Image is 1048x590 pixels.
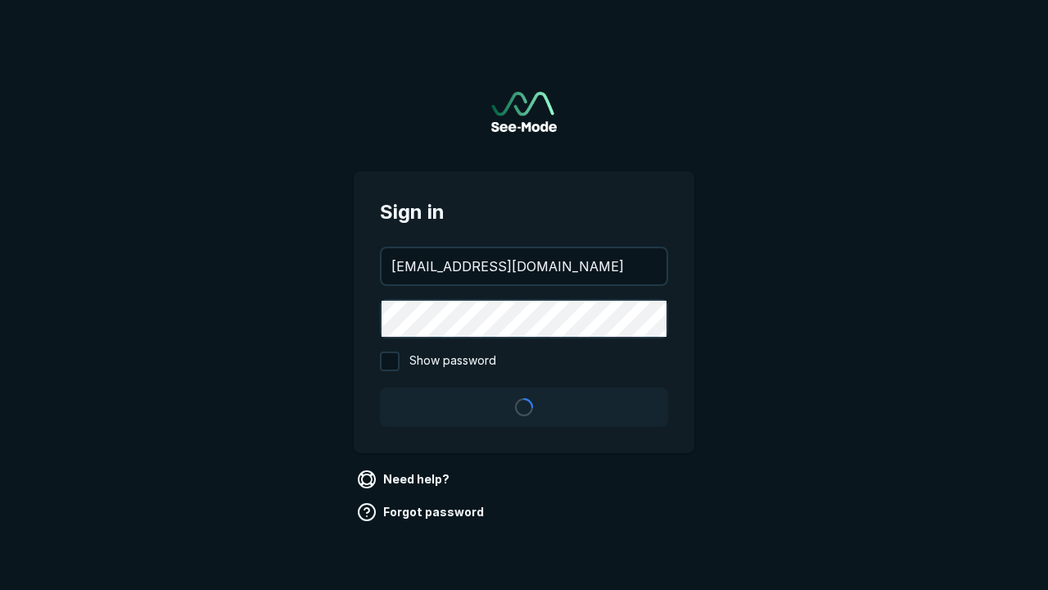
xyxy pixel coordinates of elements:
a: Go to sign in [491,92,557,132]
a: Need help? [354,466,456,492]
span: Show password [409,352,496,371]
input: your@email.com [382,248,666,284]
img: See-Mode Logo [491,92,557,132]
a: Forgot password [354,499,490,525]
span: Sign in [380,197,668,227]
